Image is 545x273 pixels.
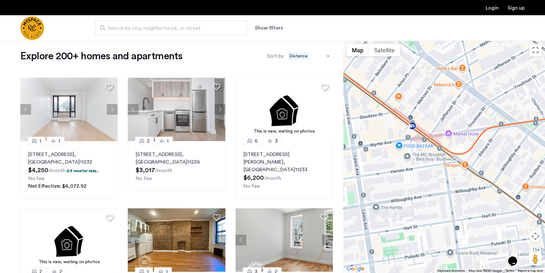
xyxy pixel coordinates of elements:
img: 8515455b-be52-4141-8a40-4c35d33cf98b_638870800457046097.jpeg [236,208,333,272]
img: 2.gif [20,208,118,272]
img: 1990_638197525257117128.jpeg [128,78,225,141]
div: This is new, waiting on photos [23,259,115,265]
span: 6 [255,137,258,145]
div: This is new, waiting on photos [239,128,330,135]
p: [STREET_ADDRESS] 11226 [136,151,217,166]
span: No Fee [136,176,152,181]
img: logo [20,16,44,40]
span: 1 [167,137,169,145]
span: $4,250 [28,167,48,173]
iframe: chat widget [506,248,526,267]
span: No Fee [243,184,260,189]
button: Show street map [347,44,369,56]
span: No Fee [28,176,44,181]
label: Sort by [267,52,284,60]
button: Toggle fullscreen view [529,44,542,56]
span: $6,200 [243,175,264,181]
button: Next apartment [107,104,118,115]
button: Keyboard shortcuts [438,269,465,273]
button: Previous apartment [20,104,31,115]
span: 2 [147,137,150,145]
a: This is new, waiting on photos [236,78,333,141]
span: Net Effective: $4,072.92 [28,184,87,189]
button: Next apartment [215,235,225,245]
sub: /month [48,168,66,173]
a: Report a map error [518,269,543,273]
span: Search by city, neighborhood, or street. [108,24,230,32]
a: Login [486,5,499,10]
a: Terms (opens in new tab) [506,269,514,273]
a: 21[STREET_ADDRESS], [GEOGRAPHIC_DATA]11226No Fee [128,141,225,191]
span: Map data ©2025 Google [469,269,502,272]
sub: /month [155,168,172,173]
p: [STREET_ADDRESS] 11232 [28,151,110,166]
ng-select: sort-apartment [285,50,333,62]
p: 0.5 months free... [67,168,99,173]
img: 2.gif [236,78,333,141]
button: Previous apartment [236,235,246,245]
a: Cazamio Logo [20,16,44,40]
button: Drag Pegman onto the map to open Street View [529,253,542,265]
img: 4a86f311-bc8a-42bc-8534-e0ec6dcd7a68_638854163647215298.jpeg [128,208,225,272]
button: Show or hide filters [255,24,283,32]
h1: Explore 200+ homes and apartments [20,50,182,62]
button: Show satellite imagery [369,44,400,56]
span: Distance [288,52,309,60]
a: 63[STREET_ADDRESS][PERSON_NAME], [GEOGRAPHIC_DATA]11233No Fee [236,141,333,198]
p: [STREET_ADDRESS][PERSON_NAME] 11233 [243,151,325,173]
a: Open this area in Google Maps (opens a new window) [345,265,366,273]
a: This is new, waiting on photos [20,208,118,272]
sub: /month [264,176,281,181]
img: Google [345,265,366,273]
button: Previous apartment [128,104,139,115]
button: Previous apartment [128,235,139,245]
button: Next apartment [215,104,225,115]
a: Registration [508,5,525,10]
a: 11[STREET_ADDRESS], [GEOGRAPHIC_DATA]112320.5 months free...No FeeNet Effective: $4,072.92 [20,141,118,198]
span: 1 [58,137,60,145]
span: 1 [39,137,41,145]
img: 1990_638120020946767236.jpeg [20,78,118,141]
button: Map camera controls [529,230,542,243]
button: Next apartment [322,235,333,245]
span: $3,017 [136,167,155,173]
input: Apartment Search [95,20,247,36]
span: 3 [275,137,278,145]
